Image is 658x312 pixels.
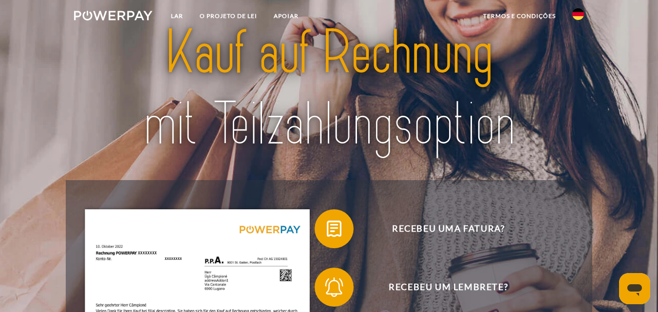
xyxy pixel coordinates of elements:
a: termos e Condições [475,7,564,25]
button: Recebeu um lembrete? [315,268,568,307]
img: qb_bill.svg [322,217,346,241]
font: Recebeu uma fatura? [392,223,505,234]
a: Lar [163,7,191,25]
font: APOIAR [274,12,299,19]
font: Recebeu um lembrete? [389,281,508,292]
button: Recebeu uma fatura? [315,209,568,248]
img: logo-powerpay-white.svg [74,11,152,20]
a: APOIAR [265,7,307,25]
img: title-powerpay_de.svg [99,14,559,164]
iframe: Botão para abrir a janela de mensagens [619,273,650,304]
font: O PROJETO DE LEI [200,12,257,19]
font: termos e Condições [483,12,556,19]
img: de [572,8,584,20]
a: O PROJETO DE LEI [191,7,265,25]
img: qb_bell.svg [322,275,346,299]
font: Lar [171,12,183,19]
